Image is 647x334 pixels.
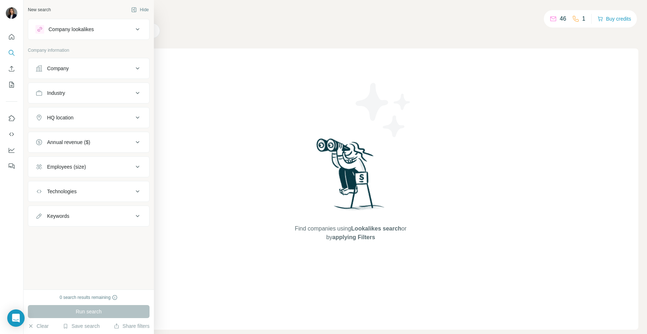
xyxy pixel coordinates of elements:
div: Technologies [47,188,77,195]
span: Lookalikes search [351,225,402,232]
p: Company information [28,47,150,54]
div: New search [28,7,51,13]
div: Annual revenue ($) [47,139,90,146]
div: HQ location [47,114,73,121]
img: Avatar [6,7,17,19]
button: Dashboard [6,144,17,157]
p: 46 [560,14,566,23]
button: Quick start [6,30,17,43]
button: Company [28,60,149,77]
span: applying Filters [332,234,375,240]
div: Company [47,65,69,72]
button: Hide [126,4,154,15]
button: Employees (size) [28,158,149,176]
button: Buy credits [597,14,631,24]
button: Feedback [6,160,17,173]
button: Share filters [114,322,150,330]
h4: Search [63,9,638,19]
img: Surfe Illustration - Stars [351,77,416,143]
button: Annual revenue ($) [28,134,149,151]
span: Find companies using or by [293,224,408,242]
button: Clear [28,322,49,330]
button: Enrich CSV [6,62,17,75]
button: Keywords [28,207,149,225]
button: Save search [63,322,100,330]
p: 1 [582,14,585,23]
button: Search [6,46,17,59]
div: 0 search results remaining [60,294,118,301]
button: Use Surfe on LinkedIn [6,112,17,125]
div: Industry [47,89,65,97]
button: Use Surfe API [6,128,17,141]
button: My lists [6,78,17,91]
button: Company lookalikes [28,21,149,38]
div: Employees (size) [47,163,86,170]
div: Keywords [47,212,69,220]
button: Industry [28,84,149,102]
button: HQ location [28,109,149,126]
div: Company lookalikes [49,26,94,33]
img: Surfe Illustration - Woman searching with binoculars [313,136,388,217]
button: Technologies [28,183,149,200]
div: Open Intercom Messenger [7,309,25,327]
